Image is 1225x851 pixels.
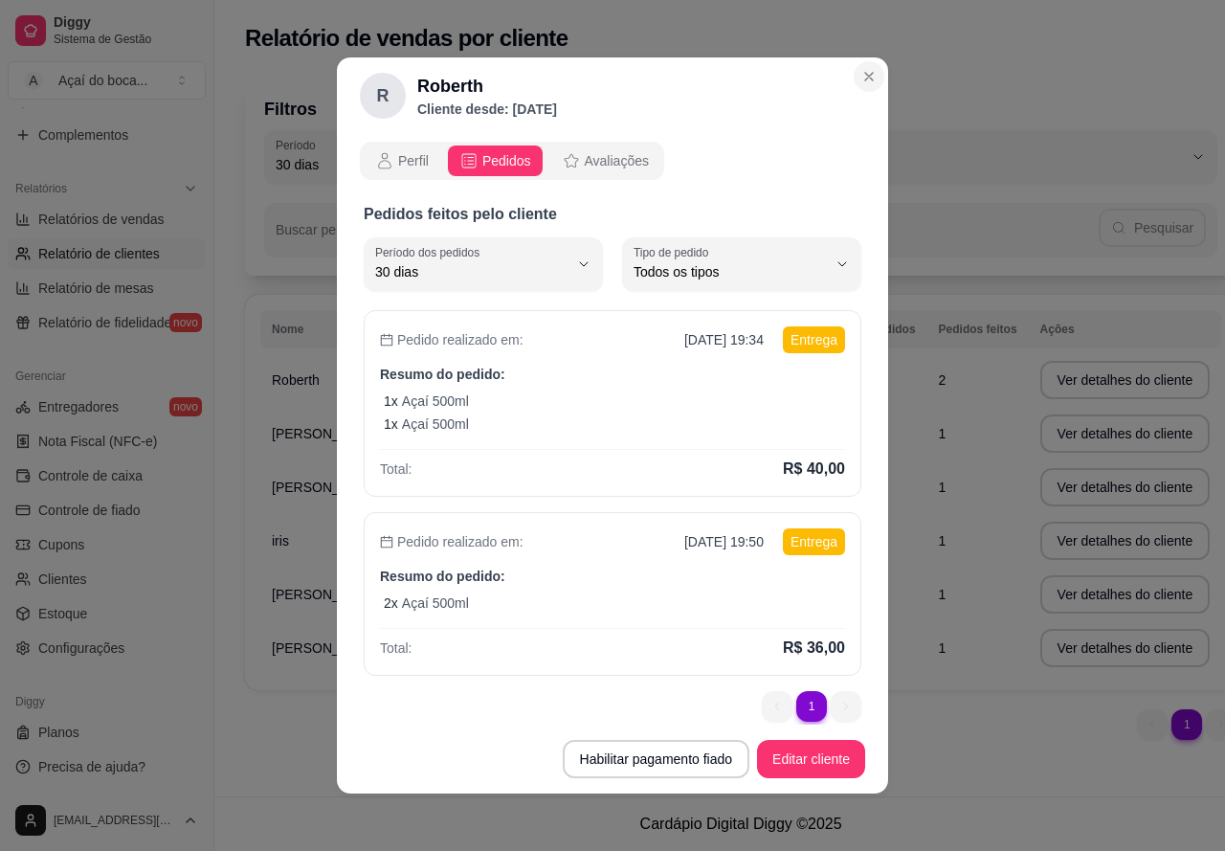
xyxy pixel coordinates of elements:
[563,740,750,778] button: Habilitar pagamento fiado
[684,532,764,551] p: [DATE] 19:50
[380,532,523,551] p: Pedido realizado em:
[380,567,845,586] p: Resumo do pedido:
[375,244,486,260] label: Período dos pedidos
[384,392,398,411] p: 1 x
[360,73,406,119] div: R
[402,593,469,613] p: Açaí 500ml
[380,535,393,549] span: calendar
[752,682,871,731] nav: pagination navigation
[384,593,398,613] p: 2 x
[796,691,827,722] li: pagination item 1 active
[402,392,469,411] p: Açaí 500ml
[585,151,649,170] span: Avaliações
[380,333,393,347] span: calendar
[622,237,861,291] button: Tipo de pedidoTodos os tipos
[783,637,845,660] p: R$ 36,00
[482,151,531,170] span: Pedidos
[360,142,664,180] div: opções
[634,244,715,260] label: Tipo de pedido
[364,237,603,291] button: Período dos pedidos30 dias
[380,365,845,384] p: Resumo do pedido:
[417,73,557,100] h2: Roberth
[398,151,429,170] span: Perfil
[783,326,845,353] p: Entrega
[380,638,412,658] p: Total:
[783,528,845,555] p: Entrega
[384,414,398,434] p: 1 x
[380,330,523,349] p: Pedido realizado em:
[360,142,865,180] div: opções
[417,100,557,119] p: Cliente desde: [DATE]
[634,262,827,281] span: Todos os tipos
[757,740,865,778] button: Editar cliente
[380,459,412,479] p: Total:
[684,330,764,349] p: [DATE] 19:34
[854,61,884,92] button: Close
[402,414,469,434] p: Açaí 500ml
[375,262,568,281] span: 30 dias
[364,203,861,226] p: Pedidos feitos pelo cliente
[783,458,845,481] p: R$ 40,00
